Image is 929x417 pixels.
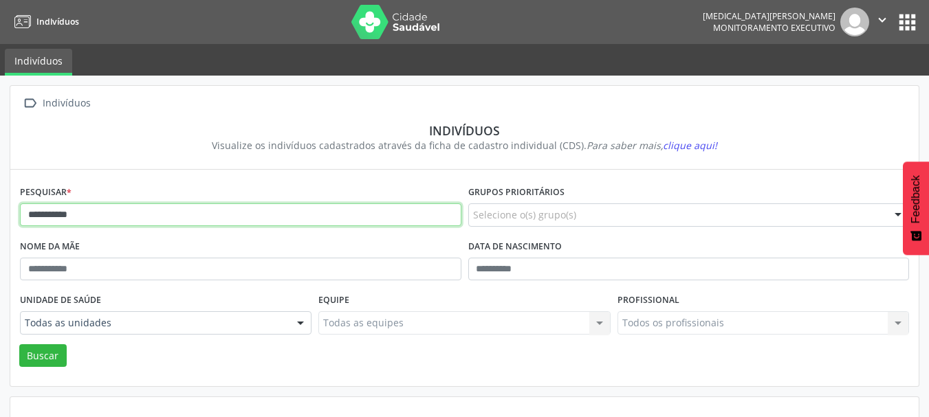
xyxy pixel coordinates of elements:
[910,175,922,223] span: Feedback
[25,316,283,330] span: Todas as unidades
[468,236,562,258] label: Data de nascimento
[587,139,717,152] i: Para saber mais,
[468,182,565,203] label: Grupos prioritários
[318,290,349,311] label: Equipe
[869,8,895,36] button: 
[20,182,72,203] label: Pesquisar
[19,344,67,368] button: Buscar
[10,10,79,33] a: Indivíduos
[617,290,679,311] label: Profissional
[875,12,890,27] i: 
[840,8,869,36] img: img
[703,10,835,22] div: [MEDICAL_DATA][PERSON_NAME]
[36,16,79,27] span: Indivíduos
[473,207,576,222] span: Selecione o(s) grupo(s)
[663,139,717,152] span: clique aqui!
[40,93,93,113] div: Indivíduos
[903,161,929,255] button: Feedback - Mostrar pesquisa
[5,49,72,76] a: Indivíduos
[30,138,899,153] div: Visualize os indivíduos cadastrados através da ficha de cadastro individual (CDS).
[20,236,80,258] label: Nome da mãe
[20,93,40,113] i: 
[895,10,919,34] button: apps
[20,93,93,113] a:  Indivíduos
[713,22,835,34] span: Monitoramento Executivo
[30,123,899,138] div: Indivíduos
[20,290,101,311] label: Unidade de saúde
